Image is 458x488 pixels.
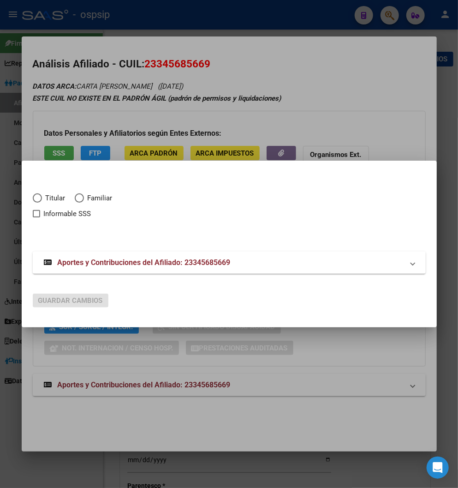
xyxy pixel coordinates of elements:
[33,294,108,307] button: Guardar Cambios
[33,252,426,274] mat-expansion-panel-header: Aportes y Contribuciones del Afiliado: 23345685669
[44,208,91,219] span: Informable SSS
[38,296,103,305] span: Guardar Cambios
[42,193,65,204] span: Titular
[58,258,231,267] span: Aportes y Contribuciones del Afiliado: 23345685669
[427,457,449,479] div: Open Intercom Messenger
[33,196,122,204] mat-radio-group: Elija una opción
[84,193,113,204] span: Familiar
